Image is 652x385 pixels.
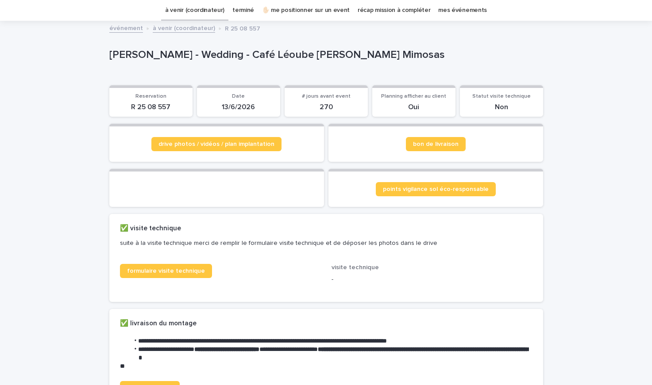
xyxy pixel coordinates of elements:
span: formulaire visite technique [127,268,205,274]
span: visite technique [332,264,379,271]
span: Statut visite technique [472,94,531,99]
h2: ✅ visite technique [120,225,181,233]
span: Planning afficher au client [381,94,446,99]
span: # jours avant event [302,94,351,99]
p: R 25 08 557 [225,23,260,33]
p: [PERSON_NAME] - Wedding - Café Léoube [PERSON_NAME] Mimosas [109,49,540,61]
a: à venir (coordinateur) [153,23,215,33]
p: Non [465,103,538,111]
a: événement [109,23,143,33]
span: Reservation [135,94,166,99]
a: bon de livraison [406,137,466,151]
p: 270 [290,103,363,111]
span: points vigilance sol éco-responsable [383,186,489,192]
a: formulaire visite technique [120,264,212,278]
p: Oui [378,103,450,111]
h2: ✅ livraison du montage [120,320,197,328]
span: bon de livraison [413,141,459,147]
a: points vigilance sol éco-responsable [376,182,496,196]
p: - [332,275,532,284]
p: 13/6/2026 [202,103,275,111]
span: Date [232,94,245,99]
p: R 25 08 557 [115,103,187,111]
a: drive photos / vidéos / plan implantation [151,137,282,151]
p: suite à la visite technique merci de remplir le formulaire visite technique et de déposer les pho... [120,239,529,247]
span: drive photos / vidéos / plan implantation [158,141,274,147]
